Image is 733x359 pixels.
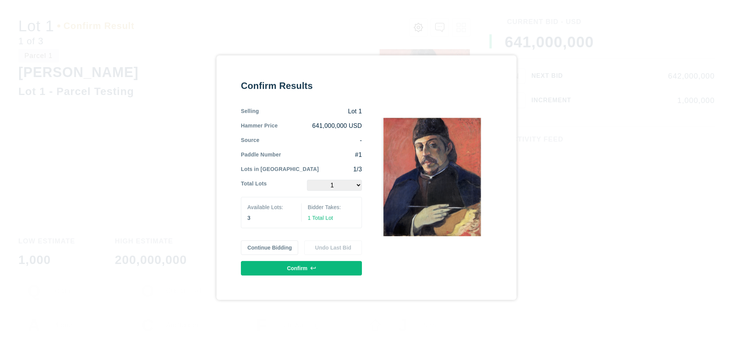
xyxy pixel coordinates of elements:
div: Available Lots: [247,205,295,213]
div: Selling [241,109,259,118]
div: 3 [247,216,295,224]
div: Source [241,138,260,146]
div: Hammer Price [241,124,278,132]
button: Undo Last Bid [304,242,362,257]
div: Paddle Number [241,153,281,161]
div: 1/3 [319,167,362,175]
div: - [260,138,362,146]
div: Total Lots [241,182,267,193]
div: Bidder Takes: [308,205,355,213]
div: Lot 1 [259,109,362,118]
button: Continue Bidding [241,242,299,257]
div: Confirm Results [241,82,362,94]
div: Lots in [GEOGRAPHIC_DATA] [241,167,319,175]
button: Confirm [241,263,362,277]
div: 641,000,000 USD [278,124,362,132]
span: 1 Total Lot [308,217,333,223]
div: #1 [281,153,362,161]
